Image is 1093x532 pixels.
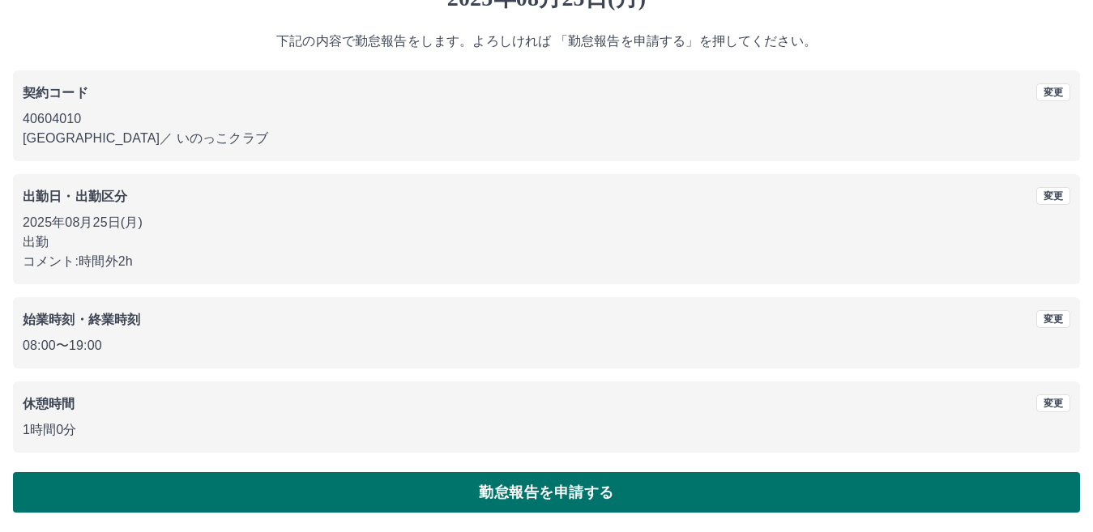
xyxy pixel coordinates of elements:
[1036,394,1070,412] button: 変更
[13,472,1080,513] button: 勤怠報告を申請する
[23,129,1070,148] p: [GEOGRAPHIC_DATA] ／ いのっこクラブ
[13,32,1080,51] p: 下記の内容で勤怠報告をします。よろしければ 「勤怠報告を申請する」を押してください。
[23,109,1070,129] p: 40604010
[1036,187,1070,205] button: 変更
[1036,83,1070,101] button: 変更
[23,86,88,100] b: 契約コード
[23,232,1070,252] p: 出勤
[23,336,1070,355] p: 08:00 〜 19:00
[23,252,1070,271] p: コメント: 時間外2h
[1036,310,1070,328] button: 変更
[23,397,75,411] b: 休憩時間
[23,213,1070,232] p: 2025年08月25日(月)
[23,189,127,203] b: 出勤日・出勤区分
[23,420,1070,440] p: 1時間0分
[23,313,140,326] b: 始業時刻・終業時刻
